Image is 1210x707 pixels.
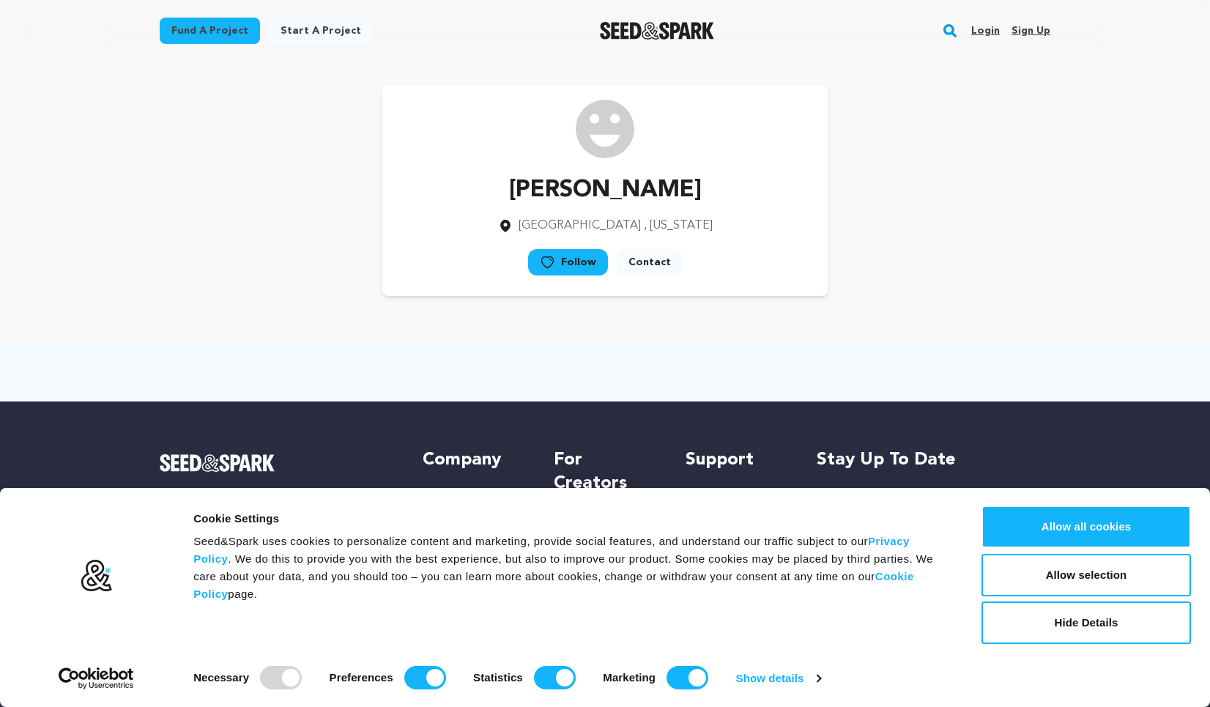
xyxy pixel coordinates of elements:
h5: Stay up to date [817,448,1050,472]
a: Privacy Policy [193,535,910,565]
a: Fund a project [160,18,260,44]
strong: Marketing [603,671,656,684]
button: Hide Details [981,601,1191,644]
img: /img/default-images/user/medium/user.png image [576,100,634,158]
img: Seed&Spark Logo Dark Mode [600,22,715,40]
span: , [US_STATE] [644,220,713,232]
h5: Company [423,448,524,472]
a: Sign up [1012,19,1050,42]
button: Allow all cookies [981,506,1191,548]
p: [PERSON_NAME] [498,173,713,208]
a: Usercentrics Cookiebot - opens in a new window [32,667,160,689]
strong: Preferences [330,671,393,684]
a: Login [971,19,1000,42]
div: Seed&Spark uses cookies to personalize content and marketing, provide social features, and unders... [193,533,949,603]
img: Seed&Spark Logo [160,454,275,472]
a: Contact [617,249,683,275]
a: Start a project [269,18,373,44]
strong: Statistics [473,671,523,684]
a: Seed&Spark Homepage [160,454,393,472]
img: logo [80,559,113,593]
h5: Support [686,448,787,472]
strong: Necessary [193,671,249,684]
span: [GEOGRAPHIC_DATA] [519,220,641,232]
a: Follow [528,249,608,275]
div: Cookie Settings [193,510,949,528]
a: Show details [736,667,821,689]
button: Allow selection [981,554,1191,596]
h5: For Creators [554,448,656,495]
a: Seed&Spark Homepage [600,22,715,40]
